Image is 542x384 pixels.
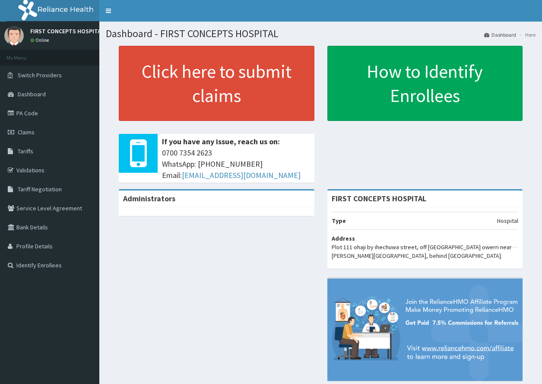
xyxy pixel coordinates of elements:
[332,194,426,203] strong: FIRST CONCEPTS HOSPITAL
[18,147,33,155] span: Tariffs
[4,26,24,45] img: User Image
[162,136,280,146] b: If you have any issue, reach us on:
[119,46,314,121] a: Click here to submit claims
[497,216,518,225] p: Hospital
[18,71,62,79] span: Switch Providers
[327,46,523,121] a: How to Identify Enrollees
[327,279,523,381] img: provider-team-banner.png
[18,185,62,193] span: Tariff Negotiation
[30,37,51,43] a: Online
[18,90,46,98] span: Dashboard
[162,147,310,181] span: 0700 7354 2623 WhatsApp: [PHONE_NUMBER] Email:
[30,28,104,34] p: FIRST CONCEPTS HOSPITAL
[484,31,516,38] a: Dashboard
[182,170,301,180] a: [EMAIL_ADDRESS][DOMAIN_NAME]
[332,235,355,242] b: Address
[18,128,35,136] span: Claims
[517,31,536,38] li: Here
[332,243,519,260] p: Plot 111 ohaji by ihechuwa street, off [GEOGRAPHIC_DATA] owerri near [PERSON_NAME][GEOGRAPHIC_DAT...
[123,194,175,203] b: Administrators
[332,217,346,225] b: Type
[106,28,536,39] h1: Dashboard - FIRST CONCEPTS HOSPITAL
